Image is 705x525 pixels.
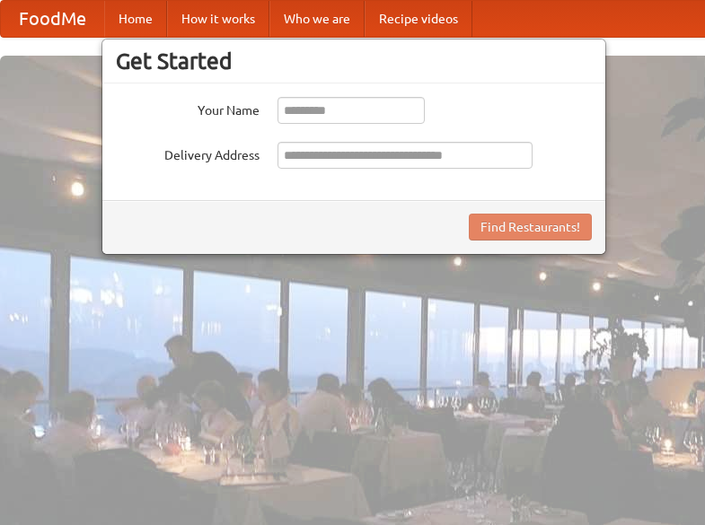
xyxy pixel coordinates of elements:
[1,1,104,37] a: FoodMe
[269,1,365,37] a: Who we are
[167,1,269,37] a: How it works
[116,97,260,119] label: Your Name
[104,1,167,37] a: Home
[365,1,472,37] a: Recipe videos
[116,48,592,74] h3: Get Started
[469,214,592,241] button: Find Restaurants!
[116,142,260,164] label: Delivery Address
